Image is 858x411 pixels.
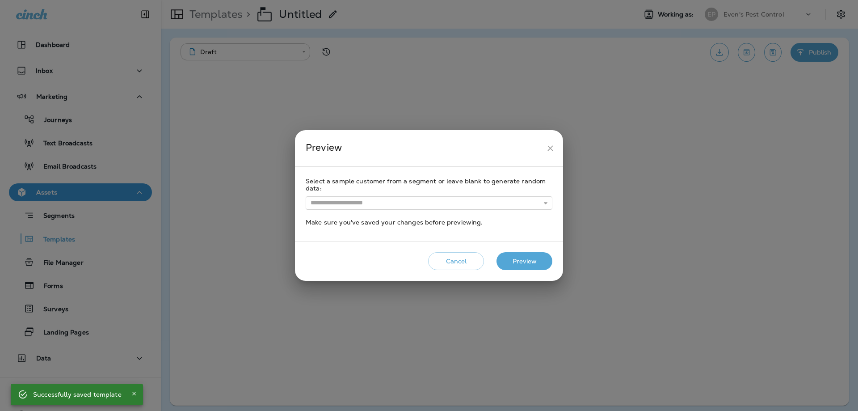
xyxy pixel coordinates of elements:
[542,140,559,157] button: close
[306,178,552,192] p: Select a sample customer from a segment or leave blank to generate random data:
[428,252,484,271] button: Cancel
[306,219,552,226] p: Make sure you've saved your changes before previewing.
[496,252,552,271] button: Preview
[306,140,542,157] div: Preview
[33,386,122,403] div: Successfully saved template
[129,388,139,399] button: Close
